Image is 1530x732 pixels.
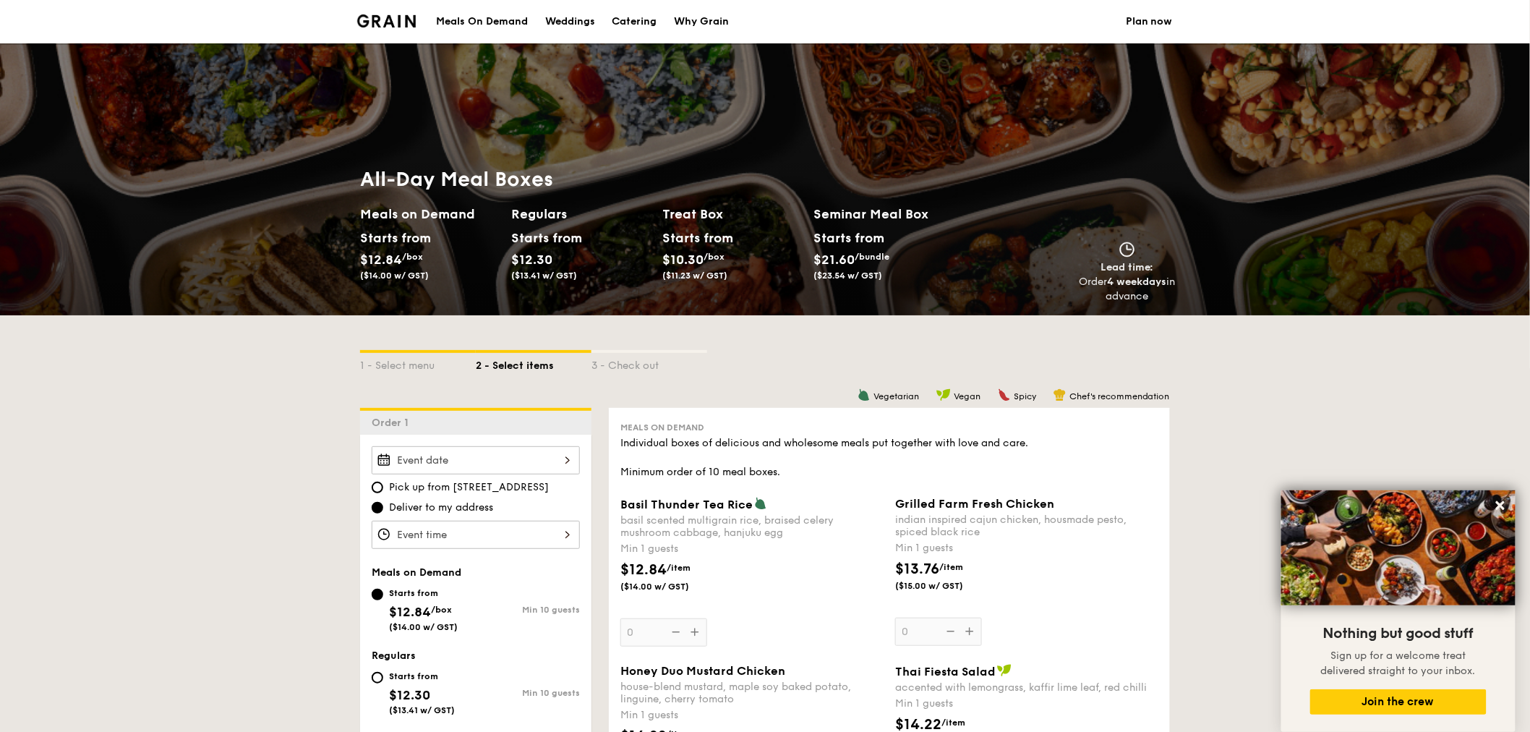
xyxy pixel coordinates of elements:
[813,252,855,268] span: $21.60
[389,705,455,715] span: ($13.41 w/ GST)
[941,718,965,728] span: /item
[1116,242,1138,258] img: icon-clock.2db775ea.svg
[620,422,704,433] span: Meals on Demand
[620,681,884,705] div: house-blend mustard, maple soy baked potato, linguine, cherry tomato
[813,204,965,224] h2: Seminar Meal Box
[357,14,416,27] img: Grain
[895,697,1158,711] div: Min 1 guests
[855,252,889,262] span: /bundle
[389,671,455,682] div: Starts from
[1079,275,1176,304] div: Order in advance
[389,480,549,495] span: Pick up from [STREET_ADDRESS]
[591,353,707,373] div: 3 - Check out
[431,605,452,615] span: /box
[1323,625,1474,642] span: Nothing but good stuff
[511,204,651,224] h2: Regulars
[511,227,576,249] div: Starts from
[895,541,1158,556] div: Min 1 guests
[895,561,939,578] span: $13.76
[620,561,667,579] span: $12.84
[895,580,993,592] span: ($15.00 w/ GST)
[389,604,431,620] span: $12.84
[372,502,383,514] input: Deliver to my address
[1014,391,1036,401] span: Spicy
[476,605,580,615] div: Min 10 guests
[998,388,1011,401] img: icon-spicy.37a8142b.svg
[1321,650,1476,677] span: Sign up for a welcome treat delivered straight to your inbox.
[476,353,591,373] div: 2 - Select items
[620,708,884,723] div: Min 1 guests
[620,498,753,511] span: Basil Thunder Tea Rice
[662,271,727,281] span: ($11.23 w/ GST)
[511,252,552,268] span: $12.30
[620,436,1158,480] div: Individual boxes of delicious and wholesome meals put together with love and care. Minimum order ...
[858,388,871,401] img: icon-vegetarian.fe4039eb.svg
[360,353,476,373] div: 1 - Select menu
[620,542,884,556] div: Min 1 guests
[360,227,424,249] div: Starts from
[1069,391,1170,401] span: Chef's recommendation
[895,665,996,678] span: Thai Fiesta Salad
[939,562,963,572] span: /item
[372,650,416,662] span: Regulars
[895,497,1054,511] span: Grilled Farm Fresh Chicken
[1054,388,1067,401] img: icon-chef-hat.a58ddaea.svg
[895,681,1158,694] div: accented with lemongrass, kaffir lime leaf, red chilli
[360,271,429,281] span: ($14.00 w/ GST)
[357,14,416,27] a: Logotype
[662,227,727,249] div: Starts from
[1108,276,1167,288] strong: 4 weekdays
[511,271,577,281] span: ($13.41 w/ GST)
[620,581,719,592] span: ($14.00 w/ GST)
[662,252,704,268] span: $10.30
[936,388,951,401] img: icon-vegan.f8ff3823.svg
[360,252,402,268] span: $12.84
[667,563,691,573] span: /item
[360,204,500,224] h2: Meals on Demand
[389,622,458,632] span: ($14.00 w/ GST)
[662,204,802,224] h2: Treat Box
[389,687,430,703] span: $12.30
[372,521,580,549] input: Event time
[754,497,767,510] img: icon-vegetarian.fe4039eb.svg
[372,589,383,600] input: Starts from$12.84/box($14.00 w/ GST)Min 10 guests
[372,482,383,493] input: Pick up from [STREET_ADDRESS]
[895,514,1158,538] div: indian inspired cajun chicken, housmade pesto, spiced black rice
[704,252,725,262] span: /box
[372,417,414,429] span: Order 1
[1489,494,1512,517] button: Close
[620,664,785,678] span: Honey Duo Mustard Chicken
[372,566,461,579] span: Meals on Demand
[372,446,580,474] input: Event date
[389,501,493,515] span: Deliver to my address
[997,664,1012,677] img: icon-vegan.f8ff3823.svg
[620,514,884,539] div: basil scented multigrain rice, braised celery mushroom cabbage, hanjuku egg
[1281,490,1516,605] img: DSC07876-Edit02-Large.jpeg
[954,391,980,401] span: Vegan
[1310,689,1487,715] button: Join the crew
[873,391,919,401] span: Vegetarian
[402,252,423,262] span: /box
[360,166,965,192] h1: All-Day Meal Boxes
[476,688,580,698] div: Min 10 guests
[389,587,458,599] div: Starts from
[372,672,383,684] input: Starts from$12.30($13.41 w/ GST)Min 10 guests
[813,271,882,281] span: ($23.54 w/ GST)
[1101,261,1154,273] span: Lead time:
[813,227,884,249] div: Starts from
